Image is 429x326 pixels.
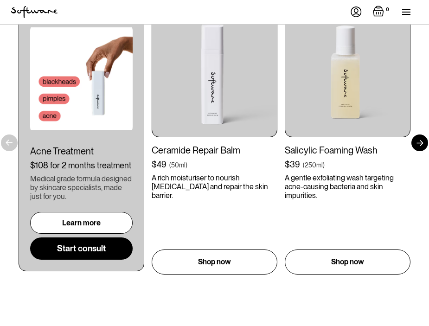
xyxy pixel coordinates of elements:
[285,173,410,200] p: A gentle exfoliating wash targeting acne-causing bacteria and skin impurities.
[285,160,300,170] div: $39
[11,6,58,18] a: home
[30,160,133,171] div: $108 for 2 months treatment
[171,160,186,170] div: 50ml
[152,12,277,275] a: Ceramide Repair Balm$49(50ml)A rich moisturiser to nourish [MEDICAL_DATA] and repair the skin bar...
[30,174,133,201] div: Medical grade formula designed by skincare specialists, made just for you.
[152,173,277,200] p: A rich moisturiser to nourish [MEDICAL_DATA] and repair the skin barrier.
[384,6,391,14] div: 0
[186,160,187,170] div: )
[305,160,323,170] div: 250ml
[30,237,133,260] a: Start consult
[30,146,133,157] div: Acne Treatment
[373,6,391,19] a: Open empty cart
[30,212,133,234] a: Learn more
[152,160,166,170] div: $49
[285,12,410,275] a: Salicylic Foaming Wash$39(250ml)A gentle exfoliating wash targeting acne-causing bacteria and ski...
[331,256,364,268] p: Shop now
[11,6,58,18] img: Software Logo
[169,160,171,170] div: (
[62,218,101,227] div: Learn more
[323,160,325,170] div: )
[152,145,277,156] div: Ceramide Repair Balm
[198,256,231,268] p: Shop now
[285,145,410,156] div: Salicylic Foaming Wash
[303,160,305,170] div: (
